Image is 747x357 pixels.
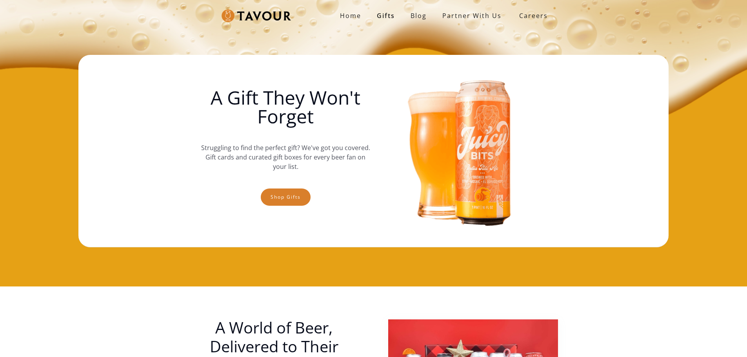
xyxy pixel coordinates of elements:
a: partner with us [434,8,509,24]
h1: A Gift They Won't Forget [201,88,370,126]
strong: Careers [519,8,548,24]
p: Struggling to find the perfect gift? We've got you covered. Gift cards and curated gift boxes for... [201,135,370,179]
strong: Home [340,11,361,20]
a: Gifts [369,8,403,24]
a: Shop gifts [261,188,311,206]
a: Careers [509,5,554,27]
a: Blog [403,8,434,24]
a: Home [332,8,369,24]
